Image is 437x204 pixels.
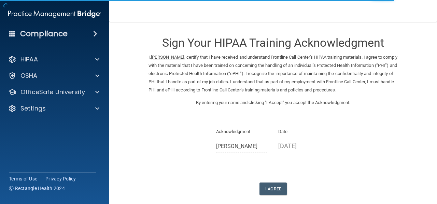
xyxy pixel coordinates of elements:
[8,55,99,63] a: HIPAA
[149,53,398,94] p: I, , certify that I have received and understand Frontline Call Center's HIPAA training materials...
[8,88,99,96] a: OfficeSafe University
[149,37,398,49] h3: Sign Your HIPAA Training Acknowledgment
[278,128,330,136] p: Date
[259,183,287,195] button: I Agree
[151,55,184,60] ins: [PERSON_NAME]
[20,72,38,80] p: OSHA
[9,185,65,192] span: Ⓒ Rectangle Health 2024
[9,175,37,182] a: Terms of Use
[45,175,76,182] a: Privacy Policy
[20,104,46,113] p: Settings
[20,29,68,39] h4: Compliance
[149,99,398,107] p: By entering your name and clicking "I Accept" you accept the Acknowledgment.
[216,140,268,153] input: Full Name
[8,7,101,21] img: PMB logo
[216,128,268,136] p: Acknowledgment
[8,104,99,113] a: Settings
[278,140,330,151] p: [DATE]
[20,55,38,63] p: HIPAA
[20,88,85,96] p: OfficeSafe University
[8,72,99,80] a: OSHA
